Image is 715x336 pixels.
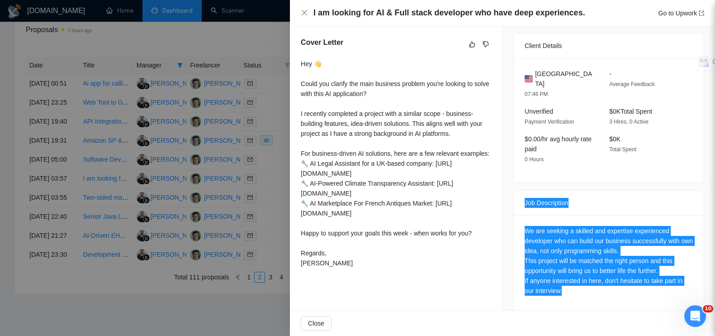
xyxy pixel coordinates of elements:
span: Close [308,318,324,328]
span: $0K [609,135,620,143]
span: close [301,9,308,16]
div: Hey 👋 Could you clarify the main business problem you're looking to solve with this AI applicatio... [301,59,491,268]
div: Add a Note [56,1,71,16]
button: Close [301,9,308,17]
iframe: Intercom live chat [684,305,706,327]
div: Create a Quoteshot [71,1,85,16]
span: - [609,70,611,77]
span: Average Feedback [609,81,655,87]
span: dislike [483,41,489,48]
span: Unverified [525,108,553,115]
div: We are seeking a skilled and expertise experienced developer who can build our business successfu... [525,226,693,296]
div: blue [44,3,55,14]
span: 10 [703,305,713,312]
button: like [467,39,478,50]
button: Close [301,316,331,331]
div: Share on X [85,1,99,16]
span: export [699,10,704,16]
div: Client Details [525,34,693,58]
span: 0 Hours [525,156,544,163]
a: Go to Upworkexport [658,10,704,17]
span: 07:46 PM [525,91,548,97]
img: 🇺🇸 [525,74,533,84]
h5: Cover Letter [301,37,343,48]
div: yellow [17,3,28,14]
span: $0.00/hr avg hourly rate paid [525,135,592,153]
span: like [469,41,475,48]
span: 3 Hires, 0 Active [609,119,649,125]
button: dislike [480,39,491,50]
span: Total Spent [609,146,636,153]
span: Payment Verification [525,119,574,125]
div: pink [3,3,14,14]
div: Job Description [525,191,693,215]
h4: I am looking for AI & Full stack developer who have deep experiences. [313,7,585,19]
span: [GEOGRAPHIC_DATA] [535,69,595,89]
span: $0K Total Spent [609,108,652,115]
div: green [30,3,41,14]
